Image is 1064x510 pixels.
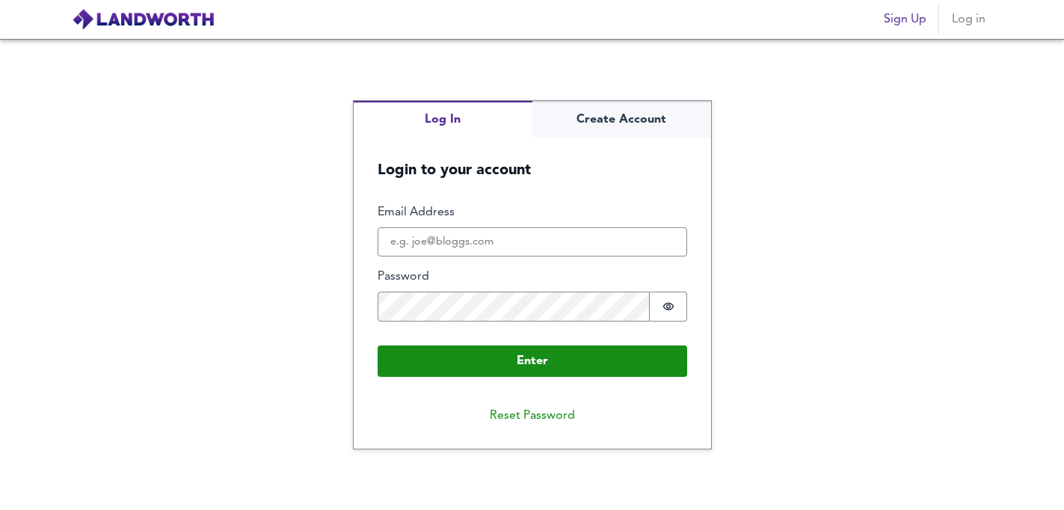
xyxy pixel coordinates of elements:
[878,4,932,34] button: Sign Up
[378,204,687,221] label: Email Address
[945,4,993,34] button: Log in
[378,268,687,286] label: Password
[378,227,687,257] input: e.g. joe@bloggs.com
[478,401,587,431] button: Reset Password
[532,101,711,138] button: Create Account
[354,138,711,180] h5: Login to your account
[354,101,532,138] button: Log In
[72,8,215,31] img: logo
[884,9,926,30] span: Sign Up
[650,292,687,322] button: Show password
[378,345,687,377] button: Enter
[951,9,987,30] span: Log in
